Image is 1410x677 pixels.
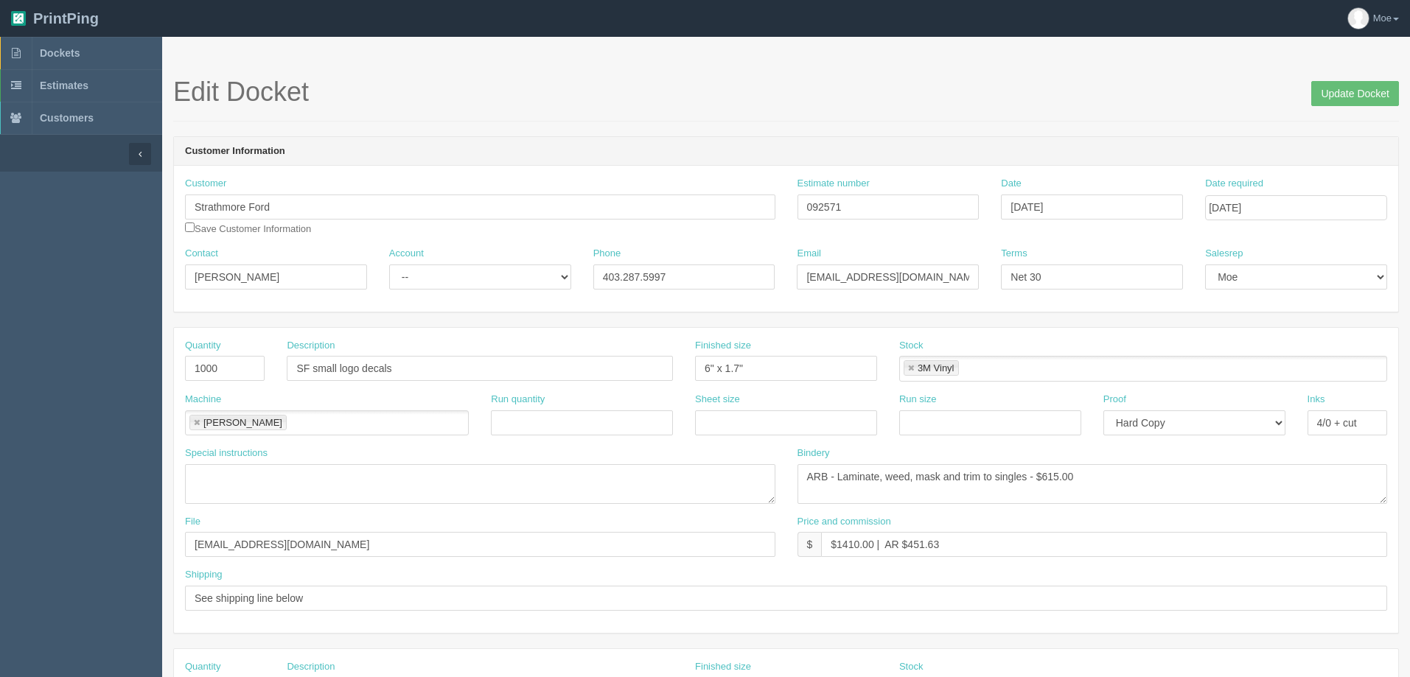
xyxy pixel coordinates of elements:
textarea: ARB - Laminate, weed, mask and trim to singles - $615.00 [798,464,1388,504]
label: Phone [593,247,621,261]
label: Quantity [185,660,220,674]
label: Customer [185,177,226,191]
label: Date required [1205,177,1263,191]
label: Description [287,660,335,674]
label: Contact [185,247,218,261]
label: Shipping [185,568,223,582]
label: Price and commission [798,515,891,529]
div: $ [798,532,822,557]
input: Update Docket [1311,81,1399,106]
label: Quantity [185,339,220,353]
header: Customer Information [174,137,1398,166]
h1: Edit Docket [173,77,1399,107]
span: Estimates [40,80,88,91]
span: Dockets [40,47,80,59]
label: Bindery [798,446,830,460]
div: 3M Vinyl [918,363,954,373]
label: Inks [1308,393,1325,407]
div: [PERSON_NAME] [203,418,282,427]
label: Finished size [695,339,751,353]
label: Email [797,247,821,261]
label: Salesrep [1205,247,1243,261]
img: avatar_default-7531ab5dedf162e01f1e0bb0964e6a185e93c5c22dfe317fb01d7f8cd2b1632c.jpg [1348,8,1369,29]
label: Proof [1103,393,1126,407]
label: Finished size [695,660,751,674]
img: logo-3e63b451c926e2ac314895c53de4908e5d424f24456219fb08d385ab2e579770.png [11,11,26,26]
label: Terms [1001,247,1027,261]
label: Date [1001,177,1021,191]
label: File [185,515,200,529]
label: Run size [899,393,937,407]
label: Stock [899,660,924,674]
label: Estimate number [798,177,870,191]
span: Customers [40,112,94,124]
label: Run quantity [491,393,545,407]
label: Machine [185,393,221,407]
div: Save Customer Information [185,177,775,236]
label: Sheet size [695,393,740,407]
label: Description [287,339,335,353]
label: Account [389,247,424,261]
input: Enter customer name [185,194,775,220]
label: Stock [899,339,924,353]
label: Special instructions [185,446,268,460]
